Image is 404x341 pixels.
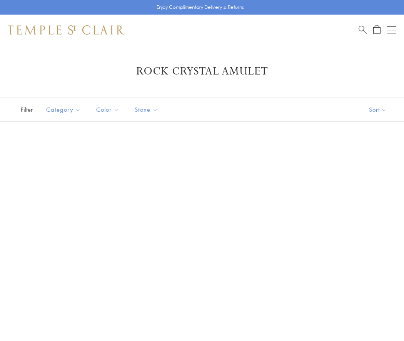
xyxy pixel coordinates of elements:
[352,98,404,121] button: Show sort by
[42,105,87,114] span: Category
[92,105,125,114] span: Color
[129,101,164,118] button: Stone
[131,105,164,114] span: Stone
[8,25,124,35] img: Temple St. Clair
[157,3,244,11] p: Enjoy Complimentary Delivery & Returns
[387,25,396,35] button: Open navigation
[40,101,87,118] button: Category
[359,25,367,35] a: Search
[373,25,381,35] a: Open Shopping Bag
[19,65,385,78] h1: Rock Crystal Amulet
[90,101,125,118] button: Color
